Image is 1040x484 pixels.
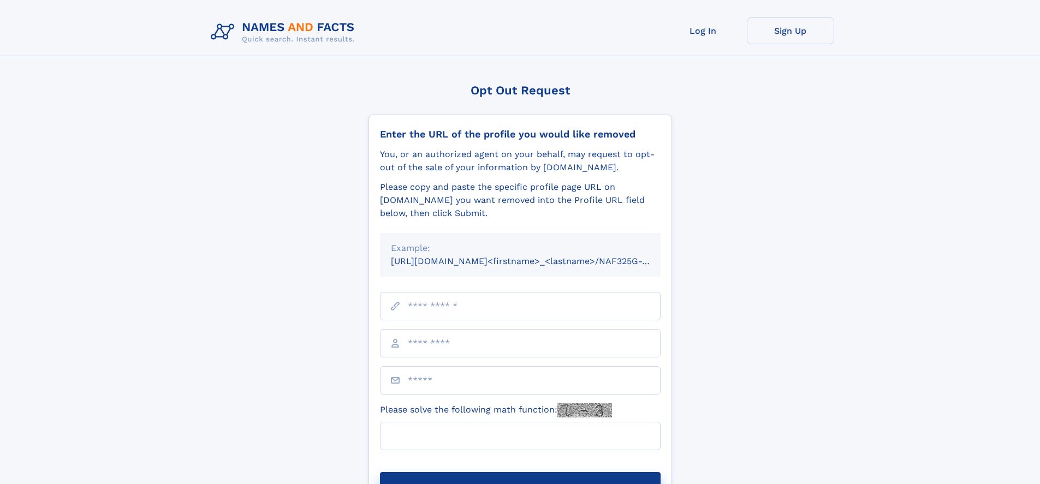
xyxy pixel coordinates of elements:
[391,256,681,266] small: [URL][DOMAIN_NAME]<firstname>_<lastname>/NAF325G-xxxxxxxx
[380,128,661,140] div: Enter the URL of the profile you would like removed
[380,403,612,417] label: Please solve the following math function:
[369,83,672,97] div: Opt Out Request
[747,17,834,44] a: Sign Up
[659,17,747,44] a: Log In
[380,148,661,174] div: You, or an authorized agent on your behalf, may request to opt-out of the sale of your informatio...
[391,242,650,255] div: Example:
[206,17,364,47] img: Logo Names and Facts
[380,181,661,220] div: Please copy and paste the specific profile page URL on [DOMAIN_NAME] you want removed into the Pr...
